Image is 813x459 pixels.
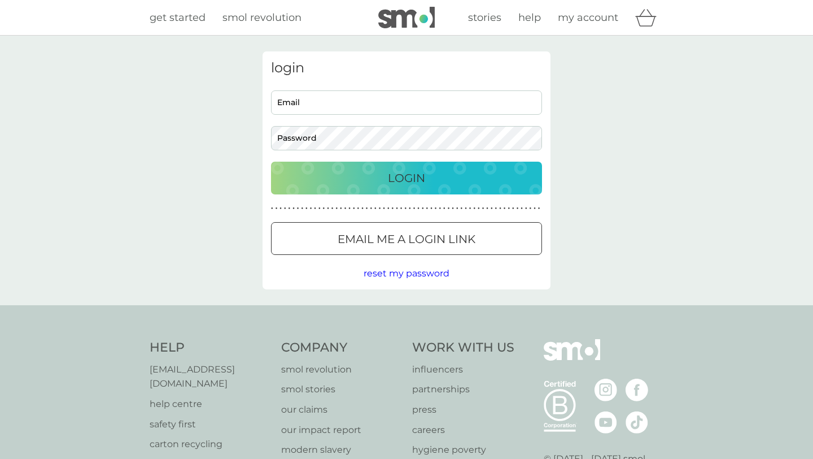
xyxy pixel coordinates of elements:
[364,268,449,279] span: reset my password
[357,206,360,211] p: ●
[388,169,425,187] p: Login
[292,206,295,211] p: ●
[318,206,321,211] p: ●
[412,443,514,457] a: hygiene poverty
[544,339,600,378] img: smol
[150,11,206,24] span: get started
[281,423,401,438] a: our impact report
[469,206,471,211] p: ●
[387,206,390,211] p: ●
[452,206,454,211] p: ●
[281,362,401,377] p: smol revolution
[558,10,618,26] a: my account
[478,206,480,211] p: ●
[595,411,617,434] img: visit the smol Youtube page
[495,206,497,211] p: ●
[512,206,514,211] p: ●
[378,7,435,28] img: smol
[289,206,291,211] p: ●
[422,206,424,211] p: ●
[374,206,377,211] p: ●
[468,10,501,26] a: stories
[310,206,312,211] p: ●
[314,206,316,211] p: ●
[530,206,532,211] p: ●
[271,162,542,194] button: Login
[518,10,541,26] a: help
[271,222,542,255] button: Email me a login link
[595,379,617,401] img: visit the smol Instagram page
[443,206,445,211] p: ●
[430,206,432,211] p: ●
[353,206,355,211] p: ●
[150,437,270,452] a: carton recycling
[150,10,206,26] a: get started
[412,362,514,377] a: influencers
[404,206,406,211] p: ●
[383,206,385,211] p: ●
[413,206,416,211] p: ●
[392,206,394,211] p: ●
[281,382,401,397] a: smol stories
[150,362,270,391] a: [EMAIL_ADDRESS][DOMAIN_NAME]
[426,206,429,211] p: ●
[150,339,270,357] h4: Help
[301,206,303,211] p: ●
[412,339,514,357] h4: Work With Us
[626,411,648,434] img: visit the smol Tiktok page
[348,206,351,211] p: ●
[635,6,663,29] div: basket
[281,402,401,417] a: our claims
[499,206,501,211] p: ●
[486,206,488,211] p: ●
[370,206,372,211] p: ●
[222,10,301,26] a: smol revolution
[327,206,329,211] p: ●
[521,206,523,211] p: ●
[379,206,381,211] p: ●
[284,206,286,211] p: ●
[518,11,541,24] span: help
[331,206,334,211] p: ●
[335,206,338,211] p: ●
[150,397,270,412] a: help centre
[340,206,342,211] p: ●
[305,206,308,211] p: ●
[276,206,278,211] p: ●
[338,230,475,248] p: Email me a login link
[534,206,536,211] p: ●
[456,206,458,211] p: ●
[361,206,364,211] p: ●
[297,206,299,211] p: ●
[417,206,419,211] p: ●
[435,206,437,211] p: ●
[344,206,347,211] p: ●
[461,206,463,211] p: ●
[271,60,542,76] h3: login
[412,423,514,438] a: careers
[271,206,273,211] p: ●
[279,206,282,211] p: ●
[412,402,514,417] a: press
[222,11,301,24] span: smol revolution
[412,382,514,397] a: partnerships
[504,206,506,211] p: ●
[558,11,618,24] span: my account
[491,206,493,211] p: ●
[366,206,368,211] p: ●
[364,266,449,281] button: reset my password
[448,206,450,211] p: ●
[482,206,484,211] p: ●
[468,11,501,24] span: stories
[473,206,475,211] p: ●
